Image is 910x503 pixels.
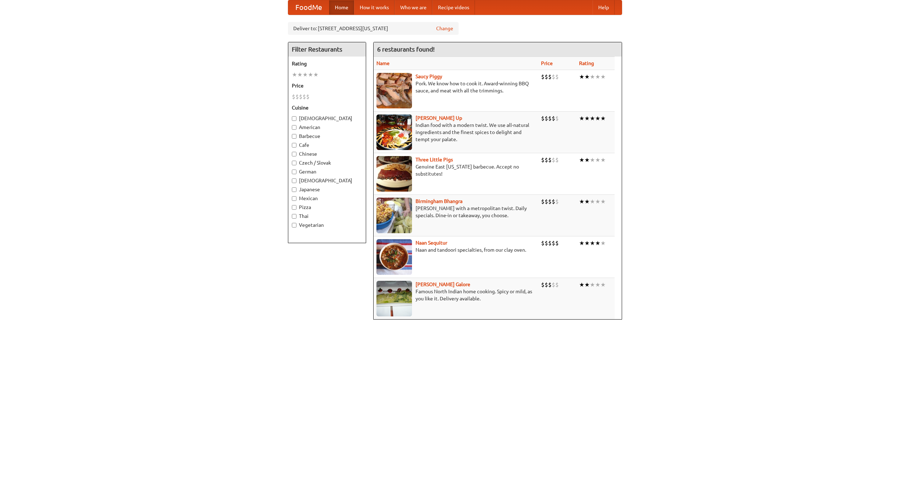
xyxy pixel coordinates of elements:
[545,239,548,247] li: $
[548,114,552,122] li: $
[376,80,535,94] p: Pork. We know how to cook it. Award-winning BBQ sauce, and meat with all the trimmings.
[376,114,412,150] img: curryup.jpg
[548,73,552,81] li: $
[292,125,296,130] input: American
[292,178,296,183] input: [DEMOGRAPHIC_DATA]
[545,73,548,81] li: $
[292,82,362,89] h5: Price
[376,122,535,143] p: Indian food with a modern twist. We use all-natural ingredients and the finest spices to delight ...
[416,157,453,162] a: Three Little Pigs
[552,114,555,122] li: $
[579,198,584,205] li: ★
[313,71,318,79] li: ★
[292,141,362,149] label: Cafe
[292,161,296,165] input: Czech / Slovak
[303,71,308,79] li: ★
[595,114,600,122] li: ★
[584,156,590,164] li: ★
[292,196,296,201] input: Mexican
[579,114,584,122] li: ★
[595,281,600,289] li: ★
[541,60,553,66] a: Price
[292,204,362,211] label: Pizza
[299,93,303,101] li: $
[579,239,584,247] li: ★
[579,73,584,81] li: ★
[308,71,313,79] li: ★
[555,239,559,247] li: $
[548,198,552,205] li: $
[555,198,559,205] li: $
[552,239,555,247] li: $
[292,177,362,184] label: [DEMOGRAPHIC_DATA]
[292,168,362,175] label: German
[590,114,595,122] li: ★
[306,93,310,101] li: $
[552,156,555,164] li: $
[552,73,555,81] li: $
[376,156,412,192] img: littlepigs.jpg
[416,115,462,121] a: [PERSON_NAME] Up
[541,198,545,205] li: $
[292,60,362,67] h5: Rating
[416,198,462,204] b: Birmingham Bhangra
[555,156,559,164] li: $
[432,0,475,15] a: Recipe videos
[416,74,442,79] a: Saucy Piggy
[595,73,600,81] li: ★
[292,116,296,121] input: [DEMOGRAPHIC_DATA]
[579,156,584,164] li: ★
[292,213,362,220] label: Thai
[292,71,297,79] li: ★
[292,187,296,192] input: Japanese
[376,73,412,108] img: saucy.jpg
[584,198,590,205] li: ★
[545,281,548,289] li: $
[292,152,296,156] input: Chinese
[552,281,555,289] li: $
[292,159,362,166] label: Czech / Slovak
[292,221,362,229] label: Vegetarian
[541,156,545,164] li: $
[595,239,600,247] li: ★
[590,239,595,247] li: ★
[584,239,590,247] li: ★
[545,198,548,205] li: $
[292,170,296,174] input: German
[288,42,366,57] h4: Filter Restaurants
[376,281,412,316] img: currygalore.jpg
[395,0,432,15] a: Who we are
[292,195,362,202] label: Mexican
[292,205,296,210] input: Pizza
[541,239,545,247] li: $
[545,156,548,164] li: $
[548,156,552,164] li: $
[552,198,555,205] li: $
[584,114,590,122] li: ★
[376,60,390,66] a: Name
[555,73,559,81] li: $
[600,239,606,247] li: ★
[555,114,559,122] li: $
[292,214,296,219] input: Thai
[541,281,545,289] li: $
[376,163,535,177] p: Genuine East [US_STATE] barbecue. Accept no substitutes!
[541,73,545,81] li: $
[292,186,362,193] label: Japanese
[288,22,459,35] div: Deliver to: [STREET_ADDRESS][US_STATE]
[416,240,447,246] b: Naan Sequitur
[590,156,595,164] li: ★
[541,114,545,122] li: $
[292,150,362,157] label: Chinese
[292,104,362,111] h5: Cuisine
[548,281,552,289] li: $
[579,60,594,66] a: Rating
[584,281,590,289] li: ★
[416,282,470,287] b: [PERSON_NAME] Galore
[436,25,453,32] a: Change
[376,198,412,233] img: bhangra.jpg
[600,156,606,164] li: ★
